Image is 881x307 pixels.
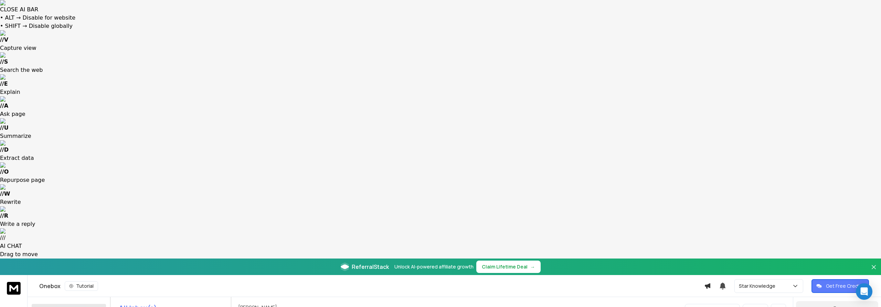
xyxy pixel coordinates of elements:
button: Tutorial [65,281,98,291]
p: Unlock AI-powered affiliate growth [394,263,474,270]
button: Close banner [869,263,878,279]
p: Get Free Credits [826,283,864,289]
div: Onebox [39,281,704,291]
p: Star Knowledge [739,283,778,289]
span: → [530,263,535,270]
button: Claim Lifetime Deal→ [476,261,541,273]
span: ReferralStack [352,263,389,271]
button: Get Free Credits [811,279,869,293]
div: Open Intercom Messenger [856,283,872,300]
